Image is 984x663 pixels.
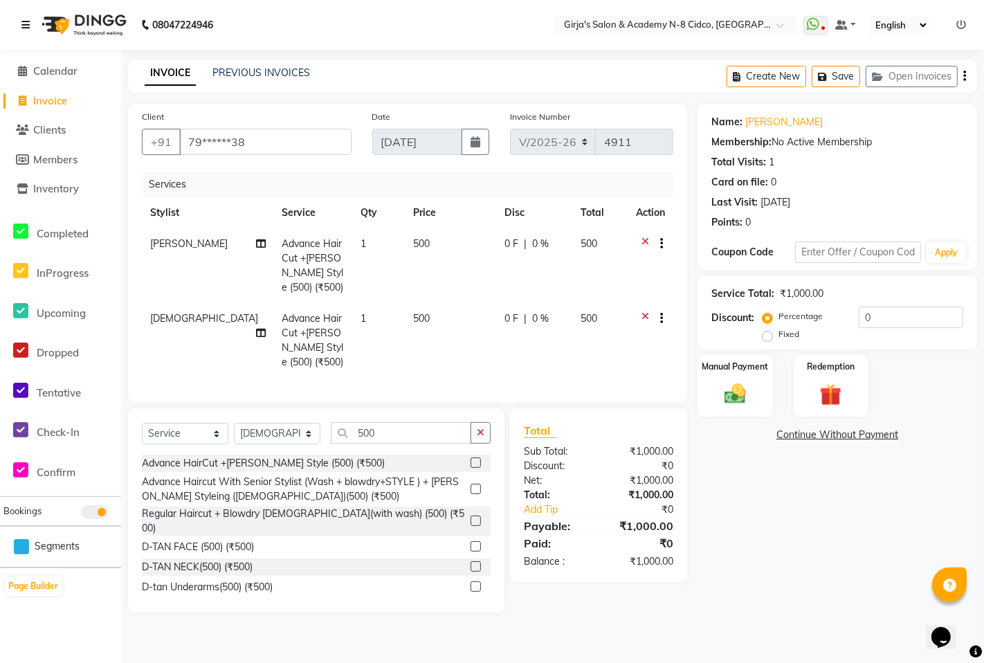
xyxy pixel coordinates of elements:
[599,444,684,459] div: ₹1,000.00
[37,386,81,399] span: Tentative
[361,312,366,325] span: 1
[152,6,213,44] b: 08047224946
[599,554,684,569] div: ₹1,000.00
[727,66,806,87] button: Create New
[3,152,118,168] a: Members
[769,155,774,170] div: 1
[771,175,776,190] div: 0
[504,311,518,326] span: 0 F
[581,237,597,250] span: 500
[711,195,758,210] div: Last Visit:
[212,66,310,79] a: PREVIOUS INVOICES
[143,172,684,197] div: Services
[866,66,958,87] button: Open Invoices
[361,237,366,250] span: 1
[150,312,258,325] span: [DEMOGRAPHIC_DATA]
[142,475,465,504] div: Advance Haircut With Senior Stylist (Wash + blowdry+STYLE ) + [PERSON_NAME] Styleing ([DEMOGRAPHI...
[711,245,795,260] div: Coupon Code
[504,237,518,251] span: 0 F
[599,459,684,473] div: ₹0
[142,540,254,554] div: D-TAN FACE (500) (₹500)
[711,155,766,170] div: Total Visits:
[599,473,684,488] div: ₹1,000.00
[513,488,599,502] div: Total:
[702,361,768,373] label: Manual Payment
[142,507,465,536] div: Regular Haircut + Blowdry [DEMOGRAPHIC_DATA](with wash) (500) (₹500)
[700,428,974,442] a: Continue Without Payment
[37,227,89,240] span: Completed
[405,197,497,228] th: Price
[372,111,391,123] label: Date
[927,242,966,263] button: Apply
[513,473,599,488] div: Net:
[142,580,273,594] div: D-tan Underarms(500) (₹500)
[524,311,527,326] span: |
[745,215,751,230] div: 0
[413,237,430,250] span: 500
[572,197,628,228] th: Total
[599,535,684,552] div: ₹0
[532,311,549,326] span: 0 %
[711,175,768,190] div: Card on file:
[33,123,66,136] span: Clients
[513,444,599,459] div: Sub Total:
[760,195,790,210] div: [DATE]
[513,502,613,517] a: Add Tip
[581,312,597,325] span: 500
[510,111,570,123] label: Invoice Number
[612,502,684,517] div: ₹0
[813,381,848,408] img: _gift.svg
[142,129,181,155] button: +91
[352,197,404,228] th: Qty
[3,505,42,516] span: Bookings
[3,181,118,197] a: Inventory
[926,608,970,649] iframe: chat widget
[150,237,228,250] span: [PERSON_NAME]
[532,237,549,251] span: 0 %
[5,576,62,596] button: Page Builder
[282,237,344,293] span: Advance HairCut +[PERSON_NAME] Style (500) (₹500)
[711,287,774,301] div: Service Total:
[778,328,799,340] label: Fixed
[33,94,67,107] span: Invoice
[413,312,430,325] span: 500
[524,237,527,251] span: |
[37,346,79,359] span: Dropped
[142,456,385,471] div: Advance HairCut +[PERSON_NAME] Style (500) (₹500)
[807,361,855,373] label: Redemption
[37,266,89,280] span: InProgress
[3,93,118,109] a: Invoice
[513,535,599,552] div: Paid:
[145,61,196,86] a: INVOICE
[795,242,921,263] input: Enter Offer / Coupon Code
[628,197,673,228] th: Action
[282,312,344,368] span: Advance HairCut +[PERSON_NAME] Style (500) (₹500)
[3,122,118,138] a: Clients
[35,539,80,554] span: Segments
[37,426,80,439] span: Check-In
[496,197,572,228] th: Disc
[142,560,253,574] div: D-TAN NECK(500) (₹500)
[599,488,684,502] div: ₹1,000.00
[142,197,274,228] th: Stylist
[37,307,86,320] span: Upcoming
[711,135,772,149] div: Membership:
[3,64,118,80] a: Calendar
[711,311,754,325] div: Discount:
[524,424,556,438] span: Total
[513,518,599,534] div: Payable:
[33,64,78,78] span: Calendar
[179,129,352,155] input: Search by Name/Mobile/Email/Code
[745,115,823,129] a: [PERSON_NAME]
[718,381,753,406] img: _cash.svg
[513,459,599,473] div: Discount:
[33,153,78,166] span: Members
[142,111,164,123] label: Client
[331,422,471,444] input: Search or Scan
[778,310,823,323] label: Percentage
[33,182,79,195] span: Inventory
[780,287,823,301] div: ₹1,000.00
[513,554,599,569] div: Balance :
[711,115,742,129] div: Name:
[711,135,963,149] div: No Active Membership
